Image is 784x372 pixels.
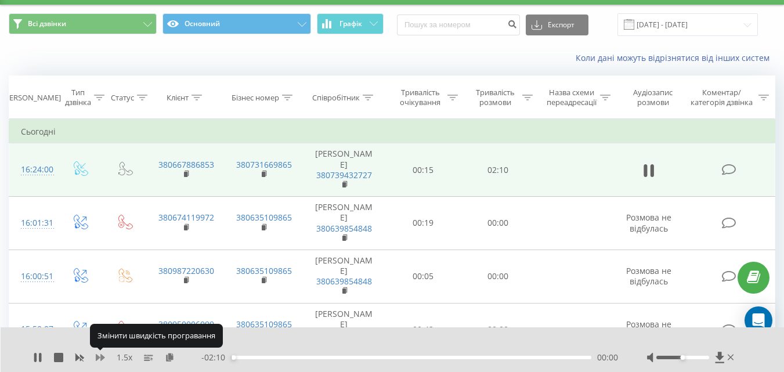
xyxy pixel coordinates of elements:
[317,13,384,34] button: Графік
[111,93,134,103] div: Статус
[316,276,372,287] a: 380639854848
[626,265,671,287] span: Розмова не відбулась
[461,250,536,303] td: 00:00
[21,158,45,181] div: 16:24:00
[21,212,45,234] div: 16:01:31
[461,197,536,250] td: 00:00
[302,197,386,250] td: [PERSON_NAME]
[9,120,775,143] td: Сьогодні
[461,143,536,197] td: 02:10
[386,303,461,356] td: 00:42
[745,306,772,334] div: Open Intercom Messenger
[65,88,91,107] div: Тип дзвінка
[688,88,756,107] div: Коментар/категорія дзвінка
[624,88,682,107] div: Аудіозапис розмови
[386,143,461,197] td: 00:15
[626,319,671,340] span: Розмова не відбулась
[302,143,386,197] td: [PERSON_NAME]
[158,159,214,170] a: 380667886853
[162,13,310,34] button: Основний
[236,159,292,170] a: 380731669865
[236,265,292,276] a: 380635109865
[117,352,132,363] span: 1.5 x
[236,212,292,223] a: 380635109865
[386,250,461,303] td: 00:05
[312,93,360,103] div: Співробітник
[461,303,536,356] td: 00:00
[201,352,231,363] span: - 02:10
[397,15,520,35] input: Пошук за номером
[471,88,519,107] div: Тривалість розмови
[158,265,214,276] a: 380987220630
[626,212,671,233] span: Розмова не відбулась
[21,265,45,288] div: 16:00:51
[232,93,279,103] div: Бізнес номер
[236,319,292,330] a: 380635109865
[9,13,157,34] button: Всі дзвінки
[576,52,775,63] a: Коли дані можуть відрізнятися вiд інших систем
[167,93,189,103] div: Клієнт
[680,355,685,360] div: Accessibility label
[28,19,66,28] span: Всі дзвінки
[597,352,618,363] span: 00:00
[339,20,362,28] span: Графік
[396,88,445,107] div: Тривалість очікування
[386,197,461,250] td: 00:19
[316,223,372,234] a: 380639854848
[526,15,588,35] button: Експорт
[158,319,214,330] a: 380950006099
[158,212,214,223] a: 380674119972
[302,303,386,356] td: [PERSON_NAME]
[2,93,61,103] div: [PERSON_NAME]
[232,355,236,360] div: Accessibility label
[302,250,386,303] td: [PERSON_NAME]
[90,324,223,347] div: Змінити швидкість програвання
[316,169,372,180] a: 380739432727
[546,88,597,107] div: Назва схеми переадресації
[21,318,45,341] div: 15:59:07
